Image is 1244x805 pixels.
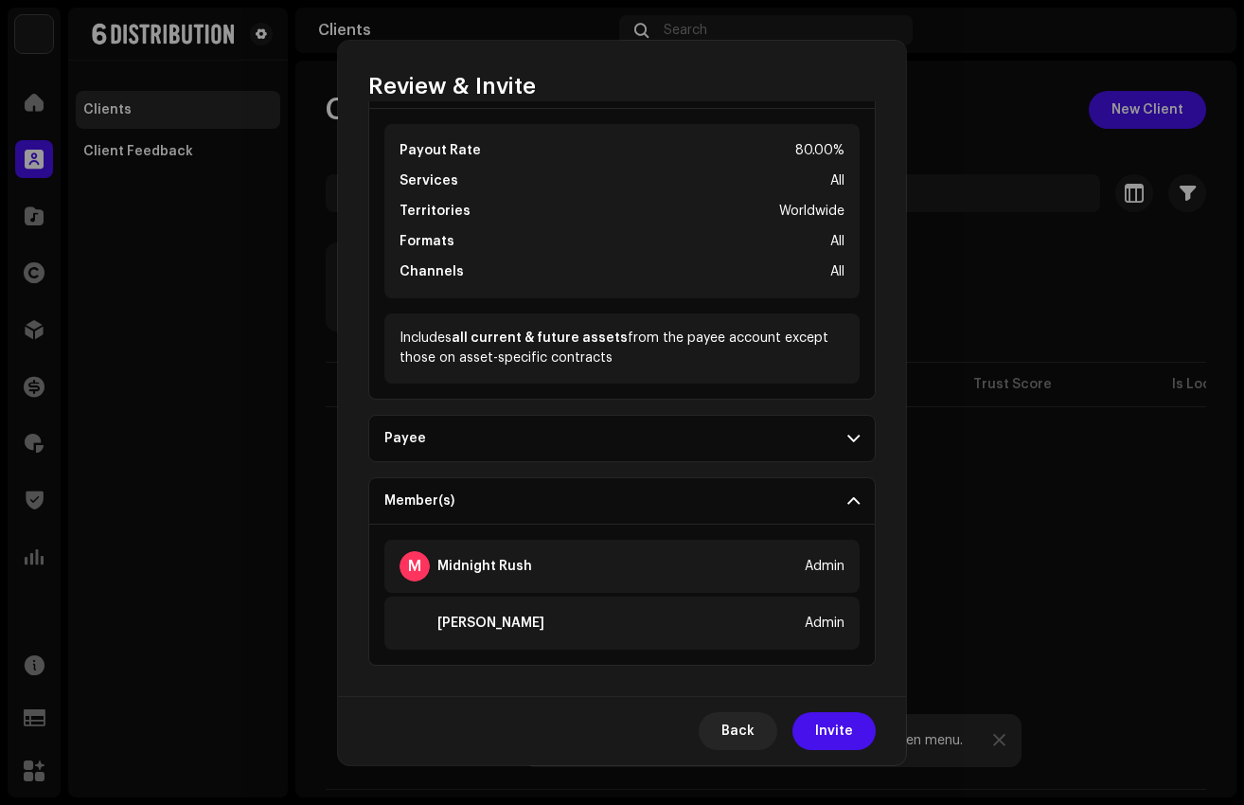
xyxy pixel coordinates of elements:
[368,477,876,525] p-accordion-header: Member(s)
[805,616,844,631] span: Admin
[830,170,844,192] span: All
[368,525,876,666] p-accordion-content: Member(s)
[368,415,876,462] p-accordion-header: Payee
[805,559,844,574] span: Admin
[368,71,536,101] span: Review & Invite
[792,712,876,750] button: Invite
[779,200,844,223] span: Worldwide
[400,260,464,283] strong: Channels
[830,230,844,253] span: All
[400,139,481,162] strong: Payout Rate
[815,712,853,750] span: Invite
[721,712,755,750] span: Back
[400,551,430,581] div: M
[400,170,458,192] strong: Services
[437,559,532,574] strong: Midnight Rush
[830,260,844,283] span: All
[795,139,844,162] span: 80.00%
[699,712,777,750] button: Back
[400,608,430,638] img: a79494ee-3d45-4b15-ac8c-797e8d270e91
[368,109,876,400] p-accordion-content: Distribution Terms
[400,329,844,368] p: Includes from the payee account except those on asset-specific contracts
[400,230,454,253] strong: Formats
[437,616,544,631] strong: [PERSON_NAME]
[400,200,471,223] strong: Territories
[452,331,628,345] strong: all current & future assets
